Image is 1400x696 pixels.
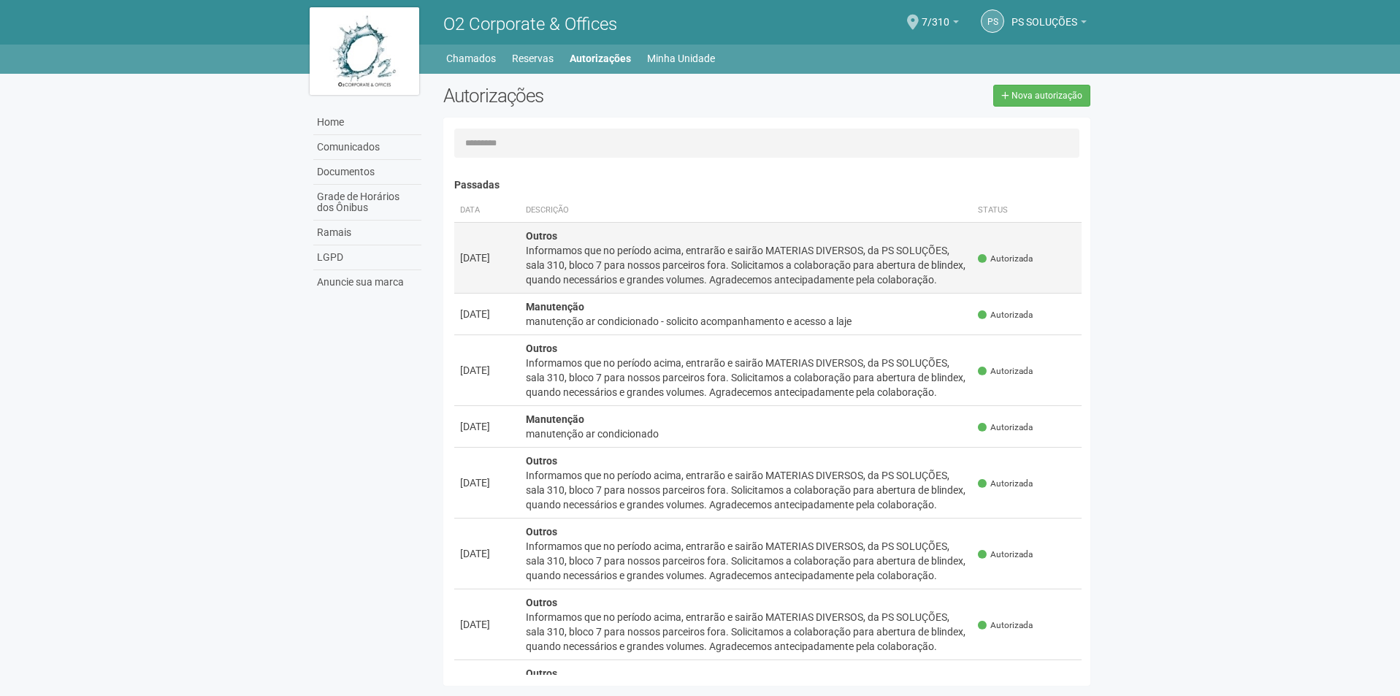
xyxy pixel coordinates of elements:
[460,617,514,632] div: [DATE]
[526,468,967,512] div: Informamos que no período acima, entrarão e sairão MATERIAS DIVERSOS, da PS SOLUÇÕES, sala 310, b...
[981,9,1004,33] a: PS
[526,610,967,654] div: Informamos que no período acima, entrarão e sairão MATERIAS DIVERSOS, da PS SOLUÇÕES, sala 310, b...
[443,85,756,107] h2: Autorizações
[526,597,557,608] strong: Outros
[526,243,967,287] div: Informamos que no período acima, entrarão e sairão MATERIAS DIVERSOS, da PS SOLUÇÕES, sala 310, b...
[1011,18,1087,30] a: PS SOLUÇÕES
[526,455,557,467] strong: Outros
[526,301,584,313] strong: Manutenção
[570,48,631,69] a: Autorizações
[978,548,1033,561] span: Autorizada
[526,343,557,354] strong: Outros
[978,365,1033,378] span: Autorizada
[526,413,584,425] strong: Manutenção
[972,199,1082,223] th: Status
[313,245,421,270] a: LGPD
[310,7,419,95] img: logo.jpg
[526,356,967,399] div: Informamos que no período acima, entrarão e sairão MATERIAS DIVERSOS, da PS SOLUÇÕES, sala 310, b...
[647,48,715,69] a: Minha Unidade
[313,221,421,245] a: Ramais
[1011,91,1082,101] span: Nova autorização
[454,199,520,223] th: Data
[512,48,554,69] a: Reservas
[460,251,514,265] div: [DATE]
[313,110,421,135] a: Home
[922,18,959,30] a: 7/310
[978,619,1033,632] span: Autorizada
[313,270,421,294] a: Anuncie sua marca
[460,546,514,561] div: [DATE]
[313,160,421,185] a: Documentos
[978,309,1033,321] span: Autorizada
[520,199,973,223] th: Descrição
[526,539,967,583] div: Informamos que no período acima, entrarão e sairão MATERIAS DIVERSOS, da PS SOLUÇÕES, sala 310, b...
[526,314,967,329] div: manutenção ar condicionado - solicito acompanhamento e acesso a laje
[526,230,557,242] strong: Outros
[460,363,514,378] div: [DATE]
[460,307,514,321] div: [DATE]
[993,85,1090,107] a: Nova autorização
[526,427,967,441] div: manutenção ar condicionado
[446,48,496,69] a: Chamados
[1011,2,1077,28] span: PS SOLUÇÕES
[526,526,557,538] strong: Outros
[454,180,1082,191] h4: Passadas
[443,14,617,34] span: O2 Corporate & Offices
[922,2,949,28] span: 7/310
[460,419,514,434] div: [DATE]
[313,135,421,160] a: Comunicados
[313,185,421,221] a: Grade de Horários dos Ônibus
[978,421,1033,434] span: Autorizada
[978,253,1033,265] span: Autorizada
[526,668,557,679] strong: Outros
[978,478,1033,490] span: Autorizada
[460,475,514,490] div: [DATE]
